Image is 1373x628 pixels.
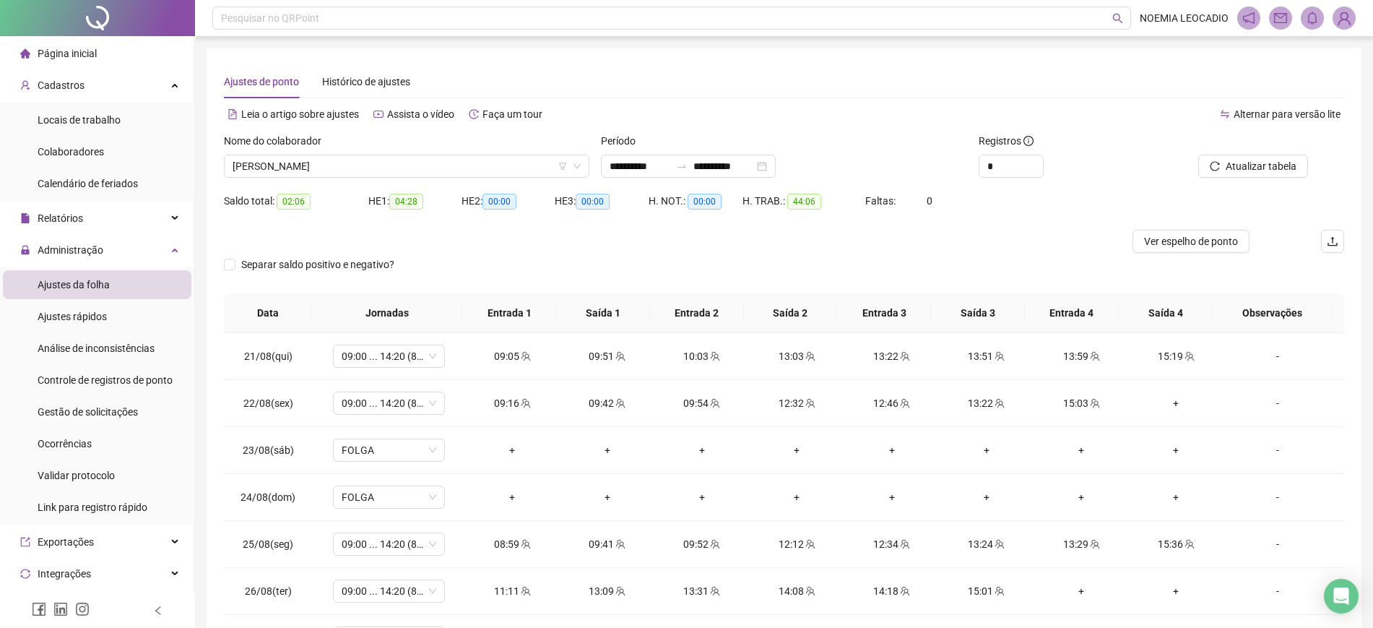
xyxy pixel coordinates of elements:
div: + [950,489,1022,505]
span: team [1088,351,1100,361]
span: 22/08(sex) [243,397,293,409]
span: Locais de trabalho [38,114,121,126]
span: Calendário de feriados [38,178,138,189]
th: Entrada 2 [650,293,744,333]
span: user-add [20,80,30,90]
div: 12:12 [761,536,833,552]
span: Ajustes rápidos [38,311,107,322]
span: search [1112,13,1123,24]
th: Saída 4 [1119,293,1213,333]
span: 0 [927,195,932,207]
span: 44:06 [787,194,821,210]
span: swap-right [676,160,688,172]
span: 26/08(ter) [245,585,292,597]
span: team [614,398,625,408]
span: reload [1210,161,1220,171]
div: 14:18 [856,583,927,599]
div: 09:51 [571,348,643,364]
span: Cadastros [38,79,85,91]
span: home [20,48,30,59]
div: 13:31 [666,583,737,599]
span: NOEMIA LEOCADIO [1140,10,1229,26]
span: Colaboradores [38,146,104,158]
span: 02:06 [277,194,311,210]
div: 15:01 [950,583,1022,599]
span: 00:00 [482,194,516,210]
span: sync [20,569,30,579]
span: down [573,162,581,171]
span: team [1183,351,1195,361]
span: mail [1274,12,1287,25]
span: team [804,539,815,549]
span: 09:00 ... 14:20 (8 HORAS) [342,345,436,367]
div: HE 3: [555,193,648,210]
span: team [1088,539,1100,549]
span: 21/08(qui) [244,350,293,362]
label: Período [601,133,645,149]
div: 13:03 [761,348,833,364]
span: notification [1242,12,1255,25]
span: swap [1220,109,1230,119]
span: instagram [75,602,90,616]
span: Integrações [38,568,91,580]
span: Atualizar tabela [1226,158,1296,174]
th: Saída 1 [556,293,650,333]
div: + [666,489,737,505]
div: 09:54 [666,395,737,411]
span: Leia o artigo sobre ajustes [241,108,359,120]
div: 11:11 [477,583,548,599]
div: Open Intercom Messenger [1324,579,1359,614]
div: + [1140,442,1212,458]
span: linkedin [53,602,68,616]
div: 13:22 [950,395,1022,411]
span: file-text [228,109,238,119]
div: + [1045,489,1117,505]
span: team [804,586,815,596]
div: + [1140,489,1212,505]
div: + [856,489,927,505]
span: Administração [38,244,103,256]
img: 89156 [1333,7,1355,29]
span: Observações [1224,305,1320,321]
div: + [571,489,643,505]
div: - [1235,536,1320,552]
span: Assista o vídeo [387,108,454,120]
th: Entrada 3 [837,293,931,333]
span: 00:00 [576,194,610,210]
span: team [898,398,910,408]
div: 09:41 [571,536,643,552]
span: Relatórios [38,212,83,224]
span: team [709,586,720,596]
th: Entrada 1 [462,293,556,333]
span: history [469,109,479,119]
span: left [153,606,163,616]
div: H. NOT.: [649,193,742,210]
th: Entrada 4 [1025,293,1119,333]
div: 15:03 [1045,395,1117,411]
button: Atualizar tabela [1198,155,1308,178]
th: Saída 3 [931,293,1025,333]
span: team [709,398,720,408]
span: team [804,351,815,361]
th: Jornadas [311,293,462,333]
div: + [1140,395,1212,411]
span: FOLGA [342,439,436,461]
span: file [20,213,30,223]
span: Faça um tour [482,108,542,120]
div: - [1235,395,1320,411]
div: H. TRAB.: [742,193,865,210]
span: team [519,586,531,596]
span: Ocorrências [38,438,92,450]
div: + [761,442,833,458]
span: 09:00 ... 14:20 (8 HORAS) [342,533,436,555]
div: + [666,442,737,458]
span: filter [558,162,567,171]
span: Ver espelho de ponto [1144,233,1238,249]
span: team [898,586,910,596]
span: team [519,539,531,549]
div: + [477,489,548,505]
div: 09:16 [477,395,548,411]
span: team [614,351,625,361]
div: - [1235,348,1320,364]
span: team [1183,539,1195,549]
